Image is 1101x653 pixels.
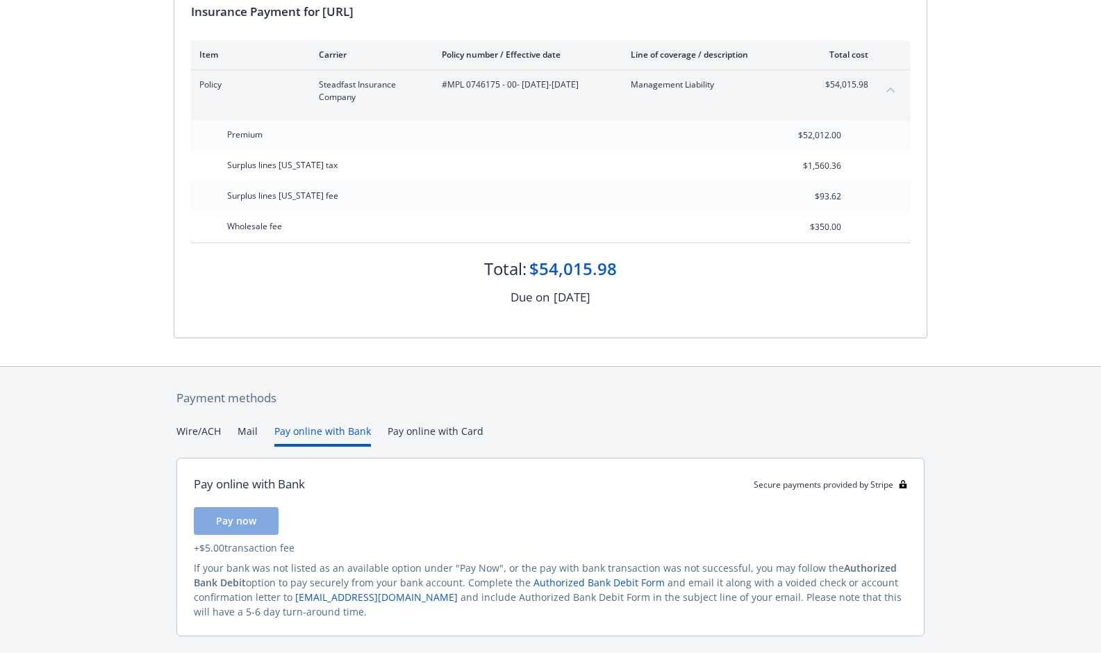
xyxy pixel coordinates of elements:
button: Pay now [194,507,279,535]
span: Policy [199,78,297,91]
a: [EMAIL_ADDRESS][DOMAIN_NAME] [295,590,458,604]
span: Steadfast Insurance Company [319,78,420,104]
span: Management Liability [631,78,794,91]
a: Authorized Bank Debit Form [533,576,665,589]
div: Total: [484,257,527,281]
button: collapse content [879,78,902,101]
span: Pay now [216,514,256,527]
button: Pay online with Bank [274,424,371,447]
span: Wholesale fee [227,220,282,232]
span: Premium [227,129,263,140]
div: Payment methods [176,389,925,407]
div: Secure payments provided by Stripe [754,479,907,490]
div: Pay online with Bank [194,475,305,493]
div: Line of coverage / description [631,49,794,60]
div: Policy number / Effective date [442,49,609,60]
div: $54,015.98 [529,257,617,281]
button: Pay online with Card [388,424,483,447]
span: Surplus lines [US_STATE] fee [227,190,338,201]
div: If your bank was not listed as an available option under "Pay Now", or the pay with bank transact... [194,561,907,619]
div: Insurance Payment for [URL] [191,3,910,21]
input: 0.00 [759,186,850,207]
span: Surplus lines [US_STATE] tax [227,159,338,171]
div: Item [199,49,297,60]
input: 0.00 [759,156,850,176]
input: 0.00 [759,217,850,238]
span: Authorized Bank Debit [194,561,897,589]
div: Due on [511,288,549,306]
input: 0.00 [759,125,850,146]
div: [DATE] [554,288,590,306]
span: $54,015.98 [816,78,868,91]
div: Total cost [816,49,868,60]
div: PolicySteadfast Insurance Company#MPL 0746175 - 00- [DATE]-[DATE]Management Liability$54,015.98co... [191,70,910,112]
button: Mail [238,424,258,447]
div: + $5.00 transaction fee [194,540,907,555]
button: Wire/ACH [176,424,221,447]
span: #MPL 0746175 - 00 - [DATE]-[DATE] [442,78,609,91]
div: Carrier [319,49,420,60]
